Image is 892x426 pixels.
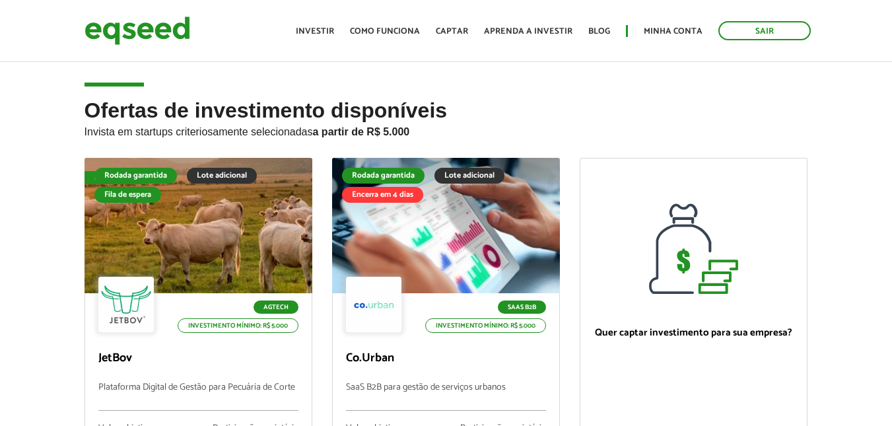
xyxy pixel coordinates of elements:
[85,171,153,184] div: Fila de espera
[98,382,298,411] p: Plataforma Digital de Gestão para Pecuária de Corte
[425,318,546,333] p: Investimento mínimo: R$ 5.000
[342,187,423,203] div: Encerra em 4 dias
[187,168,257,184] div: Lote adicional
[85,13,190,48] img: EqSeed
[644,27,703,36] a: Minha conta
[313,126,410,137] strong: a partir de R$ 5.000
[498,301,546,314] p: SaaS B2B
[94,168,177,184] div: Rodada garantida
[588,27,610,36] a: Blog
[434,168,504,184] div: Lote adicional
[98,351,298,366] p: JetBov
[484,27,572,36] a: Aprenda a investir
[254,301,298,314] p: Agtech
[718,21,811,40] a: Sair
[85,99,808,158] h2: Ofertas de investimento disponíveis
[346,382,546,411] p: SaaS B2B para gestão de serviços urbanos
[350,27,420,36] a: Como funciona
[296,27,334,36] a: Investir
[342,168,425,184] div: Rodada garantida
[436,27,468,36] a: Captar
[346,351,546,366] p: Co.Urban
[178,318,298,333] p: Investimento mínimo: R$ 5.000
[85,122,808,138] p: Invista em startups criteriosamente selecionadas
[594,327,794,339] p: Quer captar investimento para sua empresa?
[94,187,161,203] div: Fila de espera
